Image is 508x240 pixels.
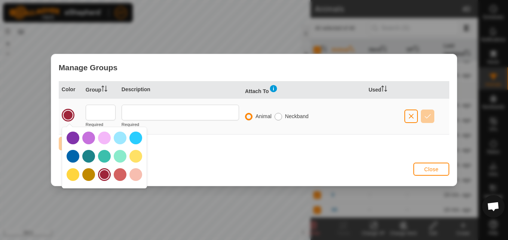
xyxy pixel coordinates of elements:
th: Used [365,81,401,99]
a: Open chat [482,195,505,218]
th: Group [83,81,119,99]
button: Close [413,163,449,176]
small: Required [122,122,139,127]
label: Neckband [285,114,309,119]
div: Manage Groups [51,54,457,81]
label: Animal [255,114,272,119]
span: Close [424,166,438,172]
th: Attach To [242,81,365,99]
th: Color [59,81,83,99]
small: Required [86,122,103,127]
img: information [269,84,278,93]
th: Description [119,81,242,99]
